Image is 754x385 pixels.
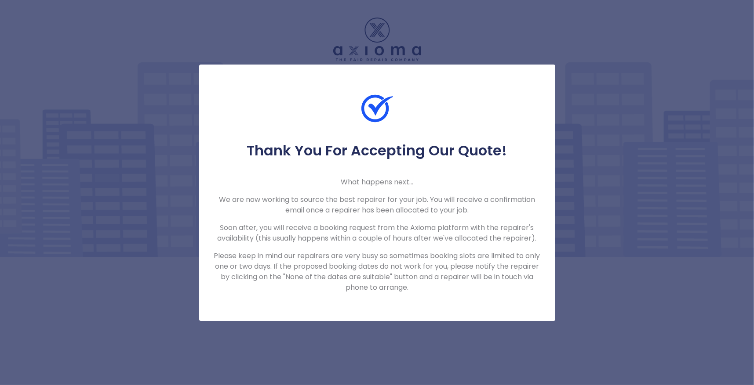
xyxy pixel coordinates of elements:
p: What happens next... [213,177,541,187]
h5: Thank You For Accepting Our Quote! [213,142,541,159]
p: We are now working to source the best repairer for your job. You will receive a confirmation emai... [213,194,541,216]
img: Check [361,93,393,124]
p: Please keep in mind our repairers are very busy so sometimes booking slots are limited to only on... [213,251,541,293]
p: Soon after, you will receive a booking request from the Axioma platform with the repairer's avail... [213,223,541,244]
